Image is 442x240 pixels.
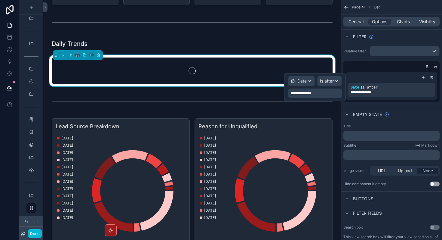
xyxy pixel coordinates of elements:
[397,19,410,25] span: Charts
[320,78,334,84] span: Is after
[343,168,367,173] label: Image source
[28,229,41,238] button: Done
[343,131,440,141] div: scrollable content
[374,5,380,10] span: List
[353,34,367,40] span: Filter
[297,78,307,84] span: Date
[288,76,315,86] button: Date
[361,86,378,90] span: is after
[343,124,351,129] label: Title
[343,225,363,230] label: Search box
[352,5,365,10] span: Page 41
[378,168,386,174] span: URL
[353,210,382,216] span: Filter fields
[353,196,373,202] span: Buttons
[372,19,387,25] span: Options
[348,19,364,25] span: General
[343,49,367,54] label: Relative filter
[398,168,412,174] span: Upload
[343,182,386,186] div: Hide component if empty
[419,19,435,25] span: Visibility
[317,76,342,86] button: Is after
[422,168,433,174] span: None
[421,143,440,148] span: Markdown
[343,143,356,148] label: Subtitle
[415,143,440,148] a: Markdown
[343,150,440,160] div: scrollable content
[351,86,359,90] span: Date
[353,111,382,117] span: Empty state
